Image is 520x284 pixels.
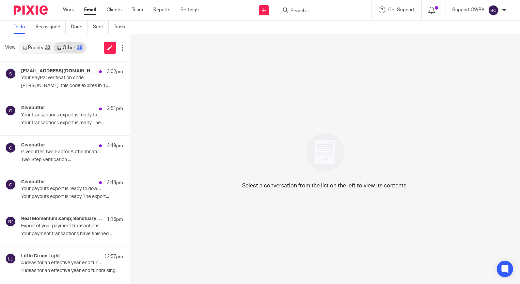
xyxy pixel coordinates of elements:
[107,142,123,149] p: 2:49pm
[5,253,16,264] img: svg%3E
[180,6,199,13] a: Settings
[77,45,82,50] div: 28
[21,253,60,259] h4: Little Green Light
[452,6,485,13] p: Support CWBK
[14,20,30,34] a: To do
[107,68,123,75] p: 3:02pm
[21,157,123,163] p: Two-Step Verification ...
[301,129,349,176] img: image
[14,5,48,15] img: Pixie
[21,68,96,74] h4: [EMAIL_ADDRESS][DOMAIN_NAME]
[5,179,16,190] img: svg%3E
[21,112,103,118] p: Your transactions export is ready to download!
[21,194,123,200] p: Your payouts export is ready The export...
[107,179,123,186] p: 2:48pm
[21,260,103,266] p: 4 ideas for an effective year-end fundraising appeal
[5,44,15,51] span: View
[21,186,103,192] p: Your payouts export is ready to download!
[21,223,103,229] p: Export of your payment transactions
[19,42,54,53] a: Priority32
[104,253,123,260] p: 12:57pm
[107,216,123,223] p: 1:16pm
[93,20,109,34] a: Sent
[21,179,45,185] h4: Givebutter
[21,216,104,222] h4: Real Momentum &amp; Sanctuary Hills (Shopify)
[290,8,351,14] input: Search
[5,216,16,227] img: svg%3E
[21,268,123,274] p: 4 ideas for an effective year-end fundraising...
[63,6,74,13] a: Work
[84,6,96,13] a: Email
[242,182,408,190] p: Select a conversation from the list on the left to view its contents.
[5,142,16,153] img: svg%3E
[153,6,170,13] a: Reports
[21,149,103,155] p: Givebutter Two-Factor Authentication Code
[107,105,123,112] p: 2:51pm
[54,42,85,53] a: Other28
[488,5,499,16] img: svg%3E
[5,68,16,79] img: svg%3E
[132,6,143,13] a: Team
[21,105,45,111] h4: Givebutter
[21,120,123,126] p: Your transactions export is ready The...
[45,45,50,50] div: 32
[21,75,103,81] p: Your PayPal verification code
[21,231,123,237] p: Your payment transactions have finished...
[388,8,414,12] span: Get Support
[21,142,45,148] h4: Givebutter
[107,6,122,13] a: Clients
[5,105,16,116] img: svg%3E
[35,20,66,34] a: Reassigned
[71,20,88,34] a: Done
[114,20,130,34] a: Trash
[21,83,123,89] p: [PERSON_NAME], this code expires in 10...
